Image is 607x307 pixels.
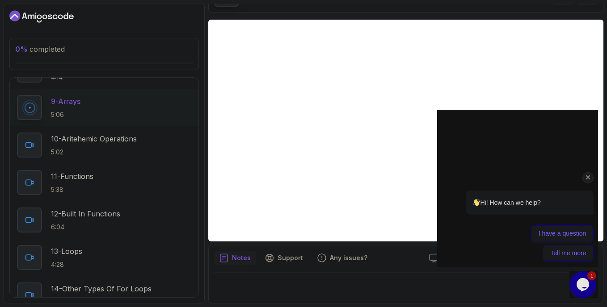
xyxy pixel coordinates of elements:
[17,245,191,270] button: 13-Loops4:28
[51,208,120,219] p: 12 - Built In Functions
[214,251,256,265] button: notes button
[569,271,598,298] iframe: chat widget
[330,253,367,262] p: Any issues?
[278,253,303,262] p: Support
[51,185,93,194] p: 5:38
[51,96,80,107] p: 9 - Arrays
[260,251,308,265] button: Support button
[51,133,137,144] p: 10 - Aritehemic Operations
[51,171,93,182] p: 11 - Functions
[9,9,74,24] a: Dashboard
[51,260,82,269] p: 4:28
[17,95,191,120] button: 9-Arrays5:06
[51,148,137,157] p: 5:02
[51,246,82,257] p: 13 - Loops
[51,283,152,294] p: 14 - Other Types Of For Loops
[51,223,120,232] p: 6:04
[312,251,373,265] button: Feedback button
[17,133,191,158] button: 10-Aritehemic Operations5:02
[437,110,598,267] iframe: chat widget
[51,110,80,119] p: 5:06
[15,45,28,54] span: 0 %
[17,207,191,232] button: 12-Built In Functions6:04
[232,253,251,262] p: Notes
[208,20,603,241] iframe: 9 - Arrays
[15,45,65,54] span: completed
[17,170,191,195] button: 11-Functions5:38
